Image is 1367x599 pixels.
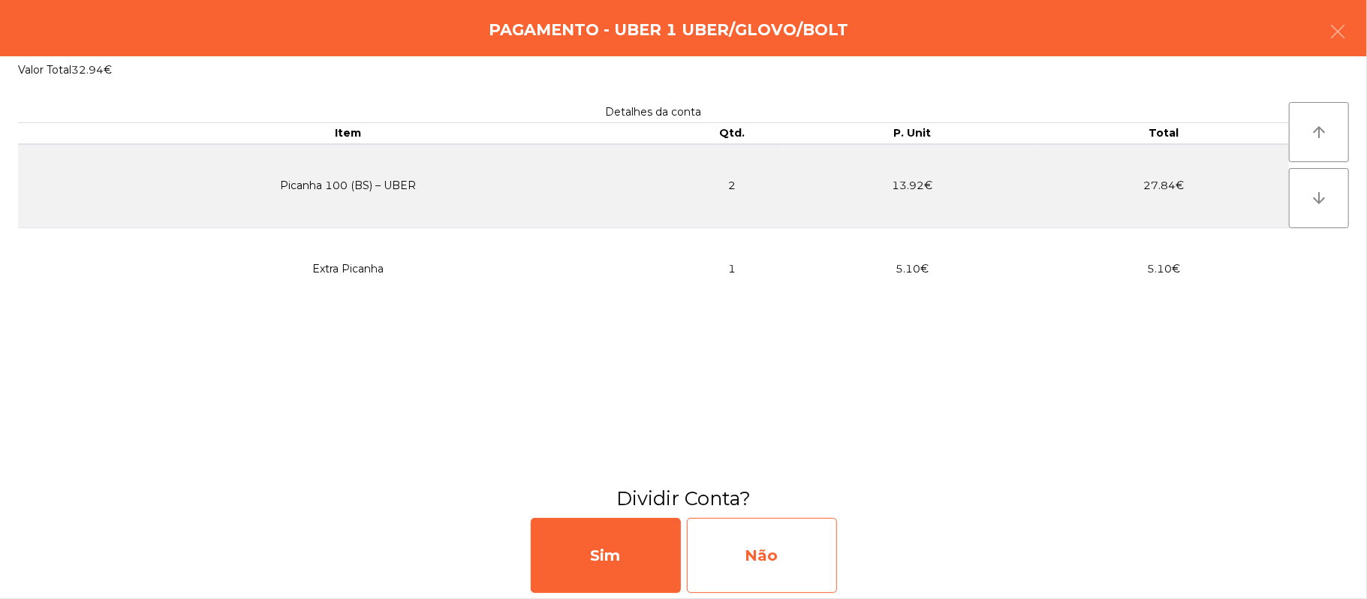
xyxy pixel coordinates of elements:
i: arrow_downward [1310,189,1328,207]
i: arrow_upward [1310,123,1328,141]
td: 27.84€ [1038,144,1289,228]
button: arrow_upward [1289,102,1349,162]
td: 13.92€ [787,144,1037,228]
td: 5.10€ [1038,227,1289,310]
td: 2 [678,144,787,228]
button: arrow_downward [1289,168,1349,228]
div: Não [687,518,837,593]
h4: Pagamento - UBER 1 UBER/GLOVO/BOLT [489,19,848,41]
span: 32.94€ [71,63,112,77]
th: Item [18,123,678,144]
th: P. Unit [787,123,1037,144]
td: 1 [678,227,787,310]
th: Qtd. [678,123,787,144]
td: Picanha 100 (BS) – UBER [18,144,678,228]
div: Sim [531,518,681,593]
span: Detalhes da conta [606,105,702,119]
h3: Dividir Conta? [11,485,1356,512]
span: Valor Total [18,63,71,77]
th: Total [1038,123,1289,144]
td: Extra Picanha [18,227,678,310]
td: 5.10€ [787,227,1037,310]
